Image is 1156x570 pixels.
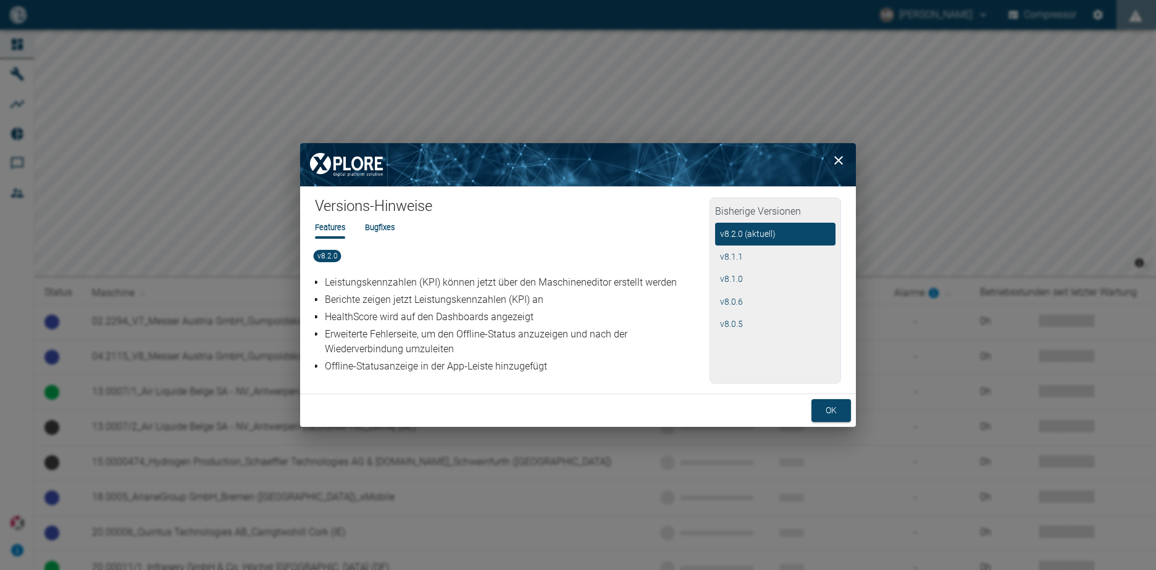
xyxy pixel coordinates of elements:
span: v8.2.0 [314,250,341,262]
p: Leistungskennzahlen (KPI) können jetzt über den Maschineneditor erstellt werden [325,275,706,290]
p: Berichte zeigen jetzt Leistungskennzahlen (KPI) an [325,292,706,307]
p: HealthScore wird auf den Dashboards angezeigt [325,310,706,324]
li: Features [315,221,345,233]
button: ok [811,399,851,422]
h2: Bisherige Versionen [715,203,836,223]
li: Bugfixes [365,221,395,233]
p: Offline-Statusanzeige in der App-Leiste hinzugefügt [325,359,706,374]
button: v8.1.0 [715,268,836,291]
h1: Versions-Hinweise [315,197,710,221]
img: XPLORE Logo [300,143,393,186]
img: background image [300,143,856,186]
button: v8.1.1 [715,246,836,268]
p: Erweiterte Fehlerseite, um den Offline-Status anzuzeigen und nach der Wiederverbindung umzuleiten [325,327,706,357]
button: v8.0.6 [715,291,836,313]
button: close [826,148,851,173]
button: v8.0.5 [715,313,836,336]
button: v8.2.0 (aktuell) [715,223,836,246]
